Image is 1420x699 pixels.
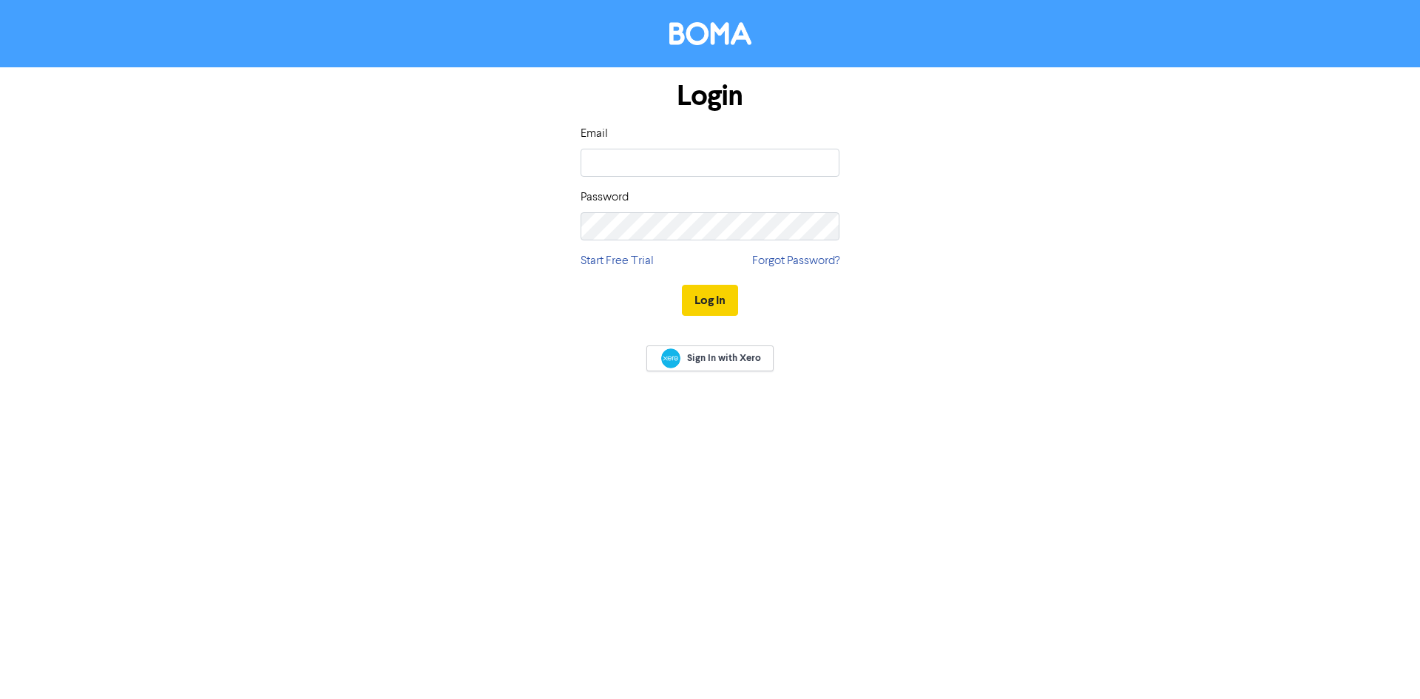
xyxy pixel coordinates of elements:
[646,345,774,371] a: Sign In with Xero
[1234,539,1420,699] iframe: Chat Widget
[669,22,751,45] img: BOMA Logo
[752,252,839,270] a: Forgot Password?
[661,348,680,368] img: Xero logo
[581,189,629,206] label: Password
[581,125,608,143] label: Email
[581,252,654,270] a: Start Free Trial
[687,351,761,365] span: Sign In with Xero
[581,79,839,113] h1: Login
[682,285,738,316] button: Log In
